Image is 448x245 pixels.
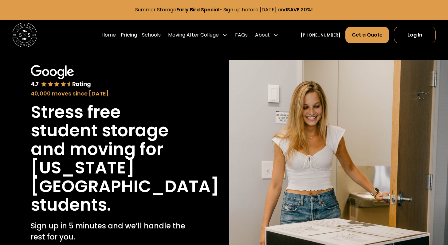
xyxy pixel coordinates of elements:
a: FAQs [235,26,248,44]
h1: Stress free student storage and moving for [31,103,188,159]
a: [PHONE_NUMBER] [301,32,340,38]
a: Get a Quote [345,27,389,43]
strong: Early Bird Special [176,6,219,13]
div: Moving After College [168,31,219,39]
a: Summer StorageEarly Bird Special- Sign up before [DATE] andSAVE 20%! [135,6,313,13]
a: Home [101,26,116,44]
h1: students. [31,196,111,214]
a: Pricing [121,26,137,44]
h1: [US_STATE][GEOGRAPHIC_DATA] [31,158,219,196]
strong: SAVE 20%! [287,6,313,13]
div: About [255,31,270,39]
img: Google 4.7 star rating [31,65,91,88]
p: Sign up in 5 minutes and we’ll handle the rest for you. [31,220,188,243]
img: Storage Scholars main logo [12,23,37,47]
div: 40,000 moves since [DATE] [31,89,188,98]
a: Log In [394,27,436,43]
a: Schools [142,26,161,44]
